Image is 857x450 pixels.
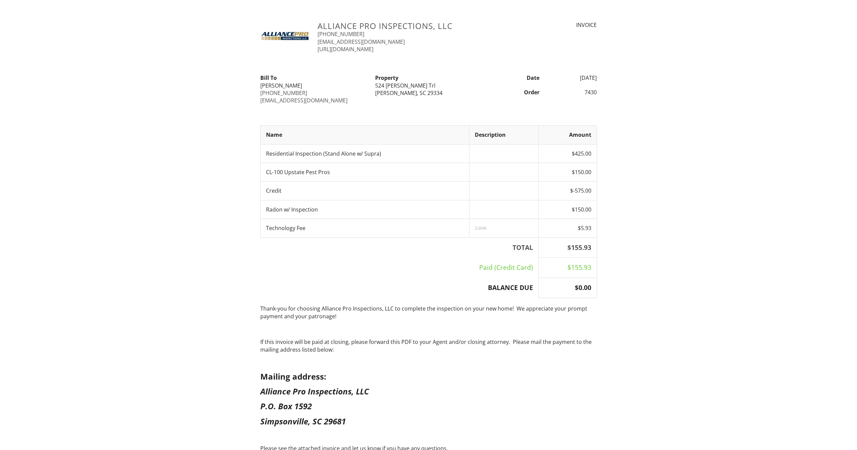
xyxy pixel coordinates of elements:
[539,237,597,258] th: $155.93
[260,163,469,182] td: CL-100 Upstate Pest Pros
[375,82,482,89] div: 524 [PERSON_NAME] Trl
[486,89,543,96] div: Order
[260,144,469,163] td: Residential Inspection (Stand Alone w/ Supra)
[260,278,539,298] th: BALANCE DUE
[260,258,539,278] td: Paid (Credit Card)
[260,89,307,97] a: [PHONE_NUMBER]
[260,82,367,89] div: [PERSON_NAME]
[318,38,405,45] a: [EMAIL_ADDRESS][DOMAIN_NAME]
[539,163,597,182] td: $150.00
[375,74,398,82] strong: Property
[265,416,346,427] em: impsonville, SC 29681
[469,126,539,144] th: Description
[539,182,597,200] td: $-575.00
[539,258,597,278] td: $155.93
[260,416,265,427] span: S
[475,225,533,231] div: 3.95%
[260,237,539,258] th: TOTAL
[260,305,597,320] p: Thank-you for choosing Alliance Pro Inspections, LLC to complete the inspection on your new home!...
[375,89,482,97] div: [PERSON_NAME], SC 29334
[543,74,601,82] div: [DATE]
[260,371,326,382] strong: Mailing address:
[260,126,469,144] th: Name
[260,338,597,353] p: If this invoice will be paid at closing, please forward this PDF to your Agent and/or closing att...
[260,97,348,104] a: [EMAIL_ADDRESS][DOMAIN_NAME]
[260,386,369,397] em: Alliance Pro Inspections, LLC
[260,219,469,237] td: Technology Fee
[539,219,597,237] td: $5.93
[539,200,597,219] td: $150.00
[543,89,601,96] div: 7430
[318,30,364,38] a: [PHONE_NUMBER]
[260,21,310,52] img: 500_px_wide_AlliancePro-FinalLogo.jpg
[539,126,597,144] th: Amount
[519,21,597,29] div: INVOICE
[318,21,510,30] h3: Alliance Pro Inspections, LLC
[260,400,312,412] span: P.O. Box 1592
[539,144,597,163] td: $425.00
[486,74,543,82] div: Date
[260,182,469,200] td: Credit
[260,74,277,82] strong: Bill To
[318,45,373,53] a: [URL][DOMAIN_NAME]
[260,200,469,219] td: Radon w/ Inspection
[539,278,597,298] th: $0.00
